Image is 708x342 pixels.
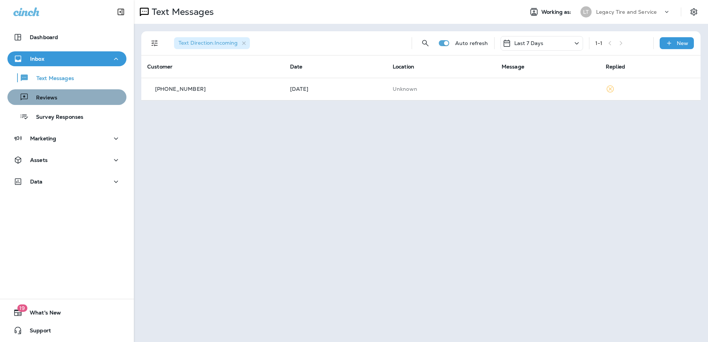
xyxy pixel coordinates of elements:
span: Support [22,327,51,336]
button: Collapse Sidebar [110,4,131,19]
p: Legacy Tire and Service [596,9,657,15]
button: Search Messages [418,36,433,51]
button: Marketing [7,131,126,146]
p: Text Messages [29,75,74,82]
button: Assets [7,153,126,167]
span: Date [290,63,303,70]
button: Filters [147,36,162,51]
span: Location [393,63,414,70]
span: Text Direction : Incoming [178,39,238,46]
p: Reviews [29,95,57,102]
p: Dashboard [30,34,58,40]
p: Inbox [30,56,44,62]
p: Data [30,179,43,185]
p: Marketing [30,135,56,141]
p: Last 7 Days [514,40,544,46]
span: What's New [22,310,61,319]
button: Support [7,323,126,338]
button: Data [7,174,126,189]
button: Settings [687,5,701,19]
p: [PHONE_NUMBER] [155,86,206,92]
div: LT [580,6,592,17]
span: Message [502,63,524,70]
p: Assets [30,157,48,163]
p: Text Messages [149,6,214,17]
button: Reviews [7,89,126,105]
button: 19What's New [7,305,126,320]
button: Dashboard [7,30,126,45]
p: New [677,40,688,46]
div: Text Direction:Incoming [174,37,250,49]
button: Inbox [7,51,126,66]
div: 1 - 1 [595,40,602,46]
p: Auto refresh [455,40,488,46]
button: Survey Responses [7,109,126,124]
p: Survey Responses [29,114,83,121]
p: This customer does not have a last location and the phone number they messaged is not assigned to... [393,86,490,92]
span: Working as: [541,9,573,15]
p: Aug 19, 2025 10:05 AM [290,86,381,92]
button: Text Messages [7,70,126,86]
span: 19 [17,304,27,312]
span: Replied [606,63,625,70]
span: Customer [147,63,173,70]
